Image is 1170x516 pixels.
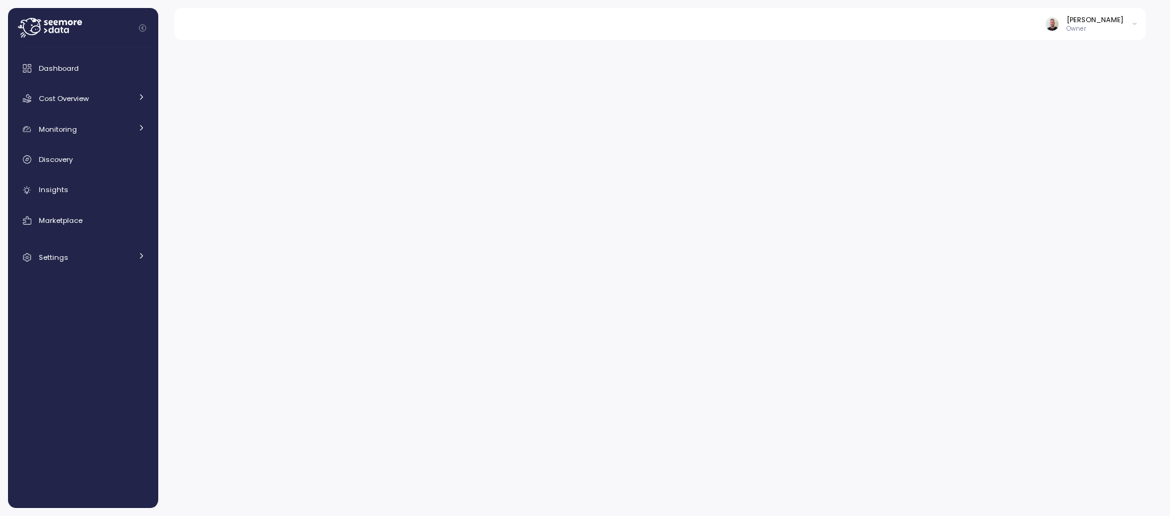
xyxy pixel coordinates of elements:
[13,86,153,111] a: Cost Overview
[1067,25,1123,33] p: Owner
[13,56,153,81] a: Dashboard
[39,185,68,195] span: Insights
[39,124,77,134] span: Monitoring
[13,245,153,270] a: Settings
[13,178,153,203] a: Insights
[13,147,153,172] a: Discovery
[39,155,73,164] span: Discovery
[13,117,153,142] a: Monitoring
[13,208,153,233] a: Marketplace
[39,216,83,225] span: Marketplace
[39,63,79,73] span: Dashboard
[1046,17,1059,30] img: ACg8ocLvvornSZte8hykj4Ql_Uo4KADYwCbdhP6l2wzgeKKnI41QWxw=s96-c
[39,94,89,103] span: Cost Overview
[1067,15,1123,25] div: [PERSON_NAME]
[135,23,150,33] button: Collapse navigation
[39,252,68,262] span: Settings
